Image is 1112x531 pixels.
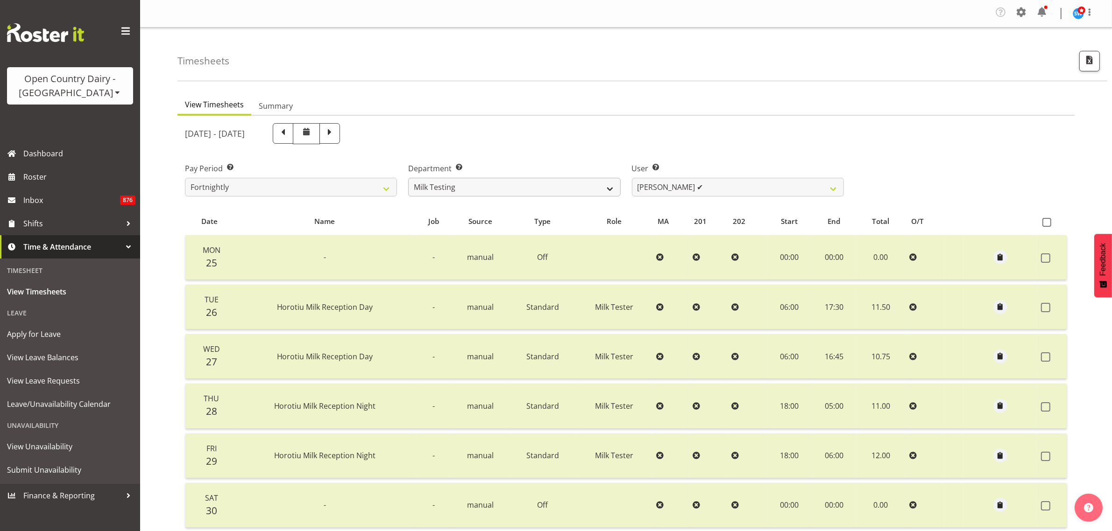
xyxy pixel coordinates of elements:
label: Pay Period [185,163,397,174]
a: View Leave Requests [2,369,138,392]
button: Export CSV [1079,51,1100,71]
span: Milk Tester [595,302,633,312]
td: 0.00 [856,235,906,280]
span: manual [467,302,494,312]
span: 876 [120,196,135,205]
td: 00:00 [766,483,812,528]
a: Apply for Leave [2,322,138,346]
td: 10.75 [856,334,906,379]
td: 06:00 [812,433,856,478]
div: Start [772,216,807,227]
span: View Timesheets [185,99,244,110]
div: Open Country Dairy - [GEOGRAPHIC_DATA] [16,72,124,100]
td: 06:00 [766,334,812,379]
td: 05:00 [812,384,856,428]
span: - [432,450,435,461]
div: O/T [911,216,939,227]
span: 26 [206,306,217,319]
a: Submit Unavailability [2,458,138,482]
td: Standard [509,285,576,329]
span: Feedback [1099,243,1107,276]
img: help-xxl-2.png [1084,503,1093,512]
div: Timesheet [2,261,138,280]
div: Unavailability [2,416,138,435]
span: View Unavailability [7,440,133,454]
td: 18:00 [766,384,812,428]
img: steve-webb8258.jpg [1073,8,1084,19]
span: Horotiu Milk Reception Night [274,450,376,461]
span: Fri [206,443,217,454]
div: Name [239,216,411,227]
label: User [632,163,844,174]
span: - [432,302,435,312]
div: Source [457,216,503,227]
span: Milk Tester [595,351,633,362]
span: Thu [204,393,219,404]
td: 06:00 [766,285,812,329]
h4: Timesheets [177,56,229,66]
td: 00:00 [766,235,812,280]
span: Inbox [23,193,120,207]
td: Off [509,235,576,280]
span: manual [467,252,494,262]
td: 11.50 [856,285,906,329]
span: Apply for Leave [7,327,133,341]
div: 201 [694,216,722,227]
span: - [432,500,435,510]
span: View Leave Requests [7,374,133,388]
span: View Leave Balances [7,350,133,364]
div: Total [861,216,900,227]
span: Shifts [23,217,121,231]
span: - [432,401,435,411]
td: 11.00 [856,384,906,428]
h5: [DATE] - [DATE] [185,128,245,139]
span: manual [467,500,494,510]
td: 18:00 [766,433,812,478]
span: Milk Tester [595,450,633,461]
td: 12.00 [856,433,906,478]
div: Type [515,216,571,227]
span: manual [467,401,494,411]
span: 30 [206,504,217,517]
td: 16:45 [812,334,856,379]
div: MA [658,216,683,227]
span: - [324,500,326,510]
span: Dashboard [23,147,135,161]
span: Milk Tester [595,401,633,411]
td: 00:00 [812,483,856,528]
div: Role [581,216,647,227]
span: Sat [205,493,218,503]
div: End [818,216,851,227]
a: Leave/Unavailability Calendar [2,392,138,416]
td: Standard [509,334,576,379]
span: Summary [259,100,293,112]
div: Date [191,216,228,227]
span: Tue [205,294,219,305]
a: View Timesheets [2,280,138,303]
span: View Timesheets [7,285,133,299]
div: Leave [2,303,138,322]
a: View Unavailability [2,435,138,458]
span: - [432,252,435,262]
span: Leave/Unavailability Calendar [7,397,133,411]
td: Off [509,483,576,528]
span: 29 [206,454,217,468]
div: 202 [733,216,761,227]
div: Job [421,216,446,227]
span: Roster [23,170,135,184]
button: Feedback - Show survey [1094,234,1112,297]
td: 00:00 [812,235,856,280]
td: 17:30 [812,285,856,329]
span: manual [467,351,494,362]
span: Mon [203,245,220,255]
td: Standard [509,384,576,428]
span: - [324,252,326,262]
span: Horotiu Milk Reception Day [277,302,373,312]
span: 27 [206,355,217,368]
span: manual [467,450,494,461]
span: 28 [206,405,217,418]
span: Time & Attendance [23,240,121,254]
span: Wed [203,344,220,354]
span: Submit Unavailability [7,463,133,477]
td: Standard [509,433,576,478]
